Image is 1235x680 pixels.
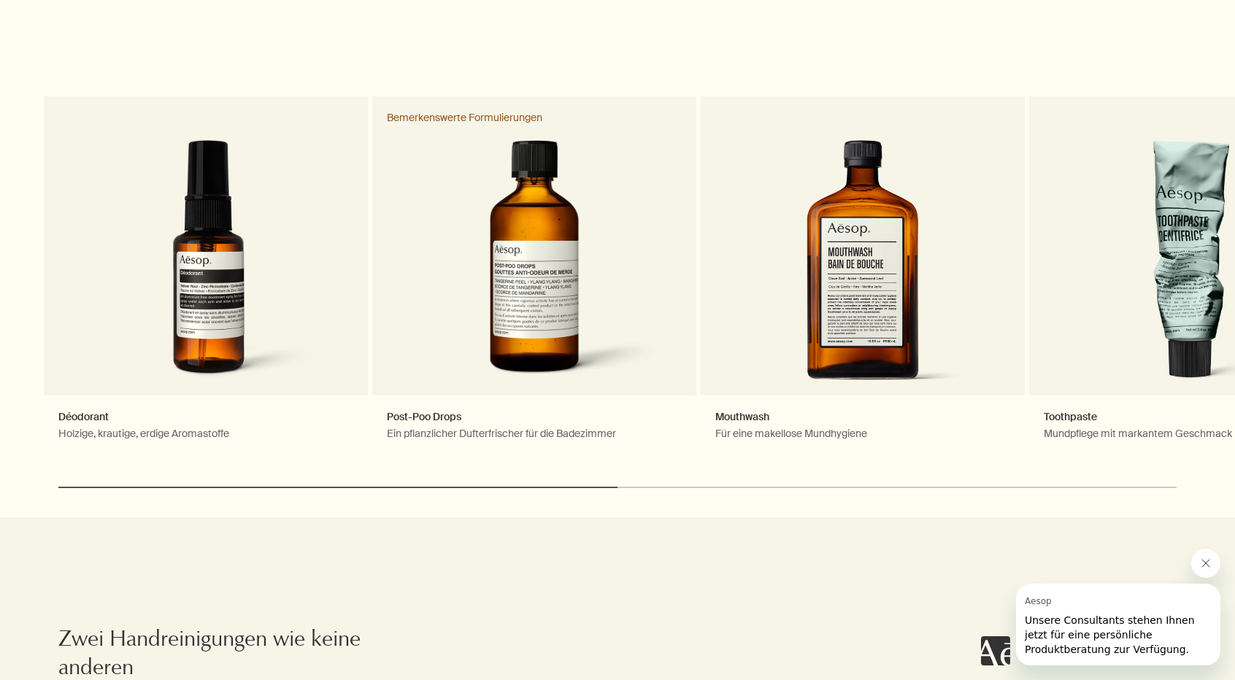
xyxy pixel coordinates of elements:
[701,96,1025,468] a: MouthwashFür eine makellose MundhygieneMouthwash in amber glass bottle
[1016,584,1220,665] iframe: Message from Aesop
[1191,549,1220,578] iframe: Close message from Aesop
[372,96,696,468] a: Post-Poo DropsEin pflanzlicher Dufterfrischer für die BadezimmerPost-Poo Drops in an amber glass ...
[981,549,1220,665] div: Aesop says "Unsere Consultants stehen Ihnen jetzt für eine persönliche Produktberatung zur Verfüg...
[981,636,1010,665] iframe: no content
[44,96,368,468] a: DéodorantHolzige, krautige, erdige AromastoffeDeodorant in amber plastic bottle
